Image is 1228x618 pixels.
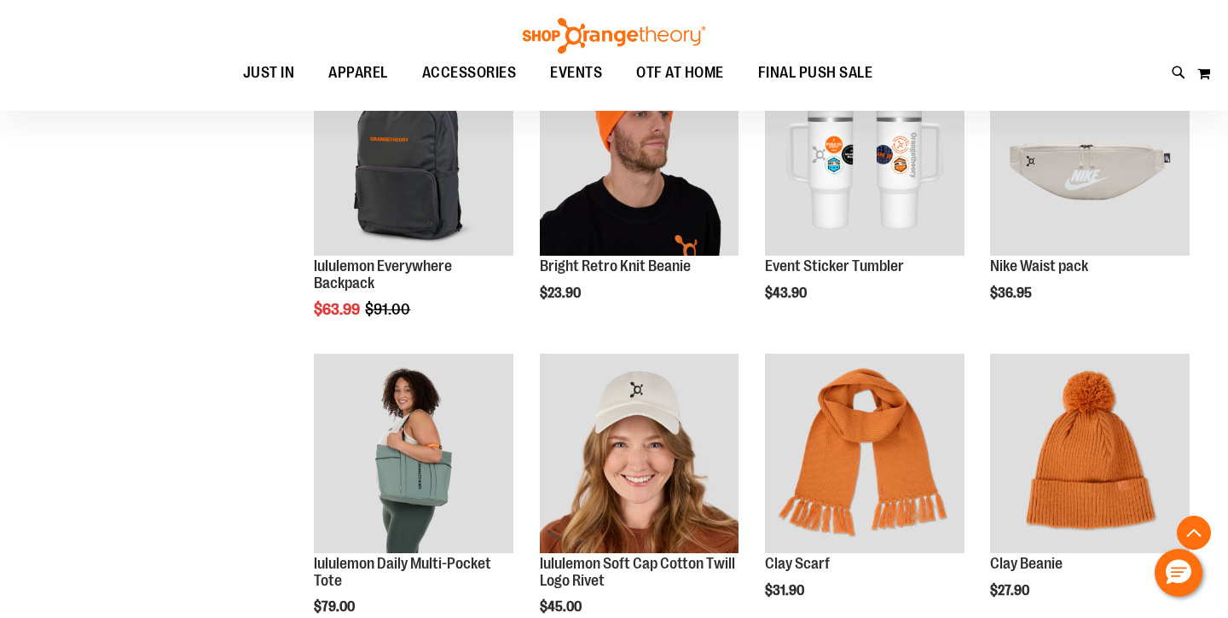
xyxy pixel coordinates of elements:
div: product [531,48,748,344]
a: APPAREL [311,54,405,93]
img: lululemon Everywhere Backpack [314,56,513,256]
span: $36.95 [990,286,1034,301]
a: lululemon Everywhere Backpack [314,257,452,292]
a: Clay Scarf [765,555,830,572]
img: OTF 40 oz. Sticker Tumbler [765,56,964,256]
div: product [305,48,522,361]
a: Main view of 2024 Convention Nike Waistpack [990,56,1190,258]
a: lululemon Soft Cap Cotton Twill Logo Rivet [540,555,735,589]
a: JUST IN [226,54,312,93]
span: ACCESSORIES [422,54,517,92]
span: FINAL PUSH SALE [758,54,873,92]
a: Event Sticker Tumbler [765,257,904,274]
span: APPAREL [328,54,388,92]
div: product [982,48,1198,344]
a: Bright Retro Knit Beanie [540,257,691,274]
img: Shop Orangetheory [520,18,708,54]
img: Bright Retro Knit Beanie [540,56,739,256]
a: Main view of 2024 Convention lululemon Daily Multi-Pocket Tote [314,354,513,556]
span: $31.90 [765,583,807,598]
a: Nike Waist pack [990,257,1088,274]
a: ACCESSORIES [405,54,534,92]
span: $63.99 [314,301,362,318]
span: $79.00 [314,599,357,615]
img: Main view of 2024 Convention lululemon Soft Cap Cotton Twill Logo Rivet [540,354,739,553]
img: Main view of 2024 Convention Nike Waistpack [990,56,1190,256]
a: OTF AT HOME [619,54,741,93]
a: Clay Beanie [990,555,1063,572]
a: OTF 40 oz. Sticker TumblerNEW [765,56,964,258]
a: Clay Scarf [765,354,964,556]
span: OTF AT HOME [636,54,724,92]
button: Back To Top [1177,516,1211,550]
a: FINAL PUSH SALE [741,54,890,93]
a: lululemon Daily Multi-Pocket Tote [314,555,491,589]
a: lululemon Everywhere BackpackSALE [314,56,513,258]
a: Main view of 2024 Convention lululemon Soft Cap Cotton Twill Logo Rivet [540,354,739,556]
span: $27.90 [990,583,1032,598]
span: $91.00 [365,301,413,318]
a: Clay Beanie [990,354,1190,556]
button: Hello, have a question? Let’s chat. [1155,549,1202,597]
span: $43.90 [765,286,809,301]
span: $23.90 [540,286,583,301]
div: product [756,48,973,344]
span: JUST IN [243,54,295,92]
img: Main view of 2024 Convention lululemon Daily Multi-Pocket Tote [314,354,513,553]
a: Bright Retro Knit Beanie [540,56,739,258]
span: EVENTS [550,54,602,92]
img: Clay Scarf [765,354,964,553]
a: EVENTS [533,54,619,93]
img: Clay Beanie [990,354,1190,553]
span: $45.00 [540,599,584,615]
